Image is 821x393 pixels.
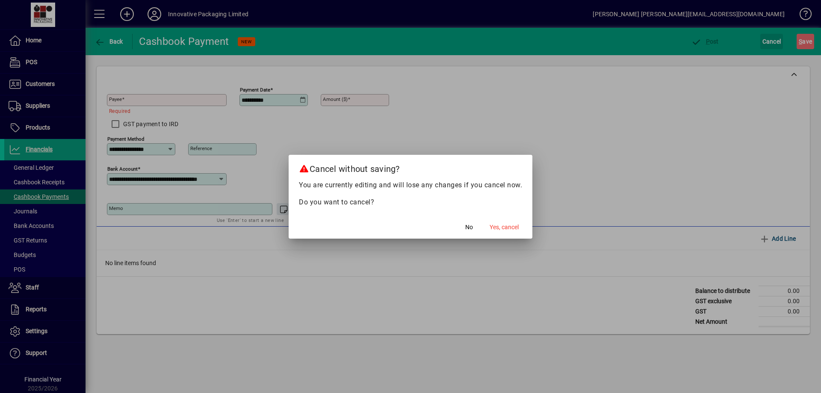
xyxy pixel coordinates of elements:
[289,155,532,180] h2: Cancel without saving?
[465,223,473,232] span: No
[455,220,483,235] button: No
[486,220,522,235] button: Yes, cancel
[299,180,522,190] p: You are currently editing and will lose any changes if you cancel now.
[490,223,519,232] span: Yes, cancel
[299,197,522,207] p: Do you want to cancel?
